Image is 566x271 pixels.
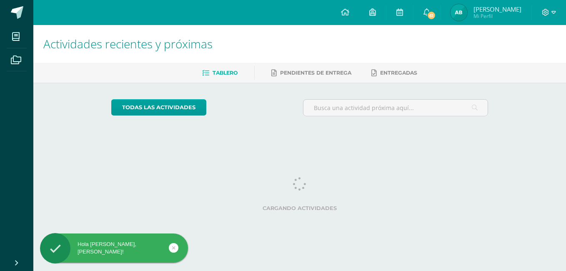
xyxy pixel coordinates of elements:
[303,100,488,116] input: Busca una actividad próxima aquí...
[40,241,188,256] div: Hola [PERSON_NAME], [PERSON_NAME]!
[380,70,417,76] span: Entregadas
[473,5,521,13] span: [PERSON_NAME]
[111,205,488,211] label: Cargando actividades
[271,66,351,80] a: Pendientes de entrega
[280,70,351,76] span: Pendientes de entrega
[43,36,213,52] span: Actividades recientes y próximas
[473,13,521,20] span: Mi Perfil
[213,70,238,76] span: Tablero
[202,66,238,80] a: Tablero
[111,99,206,115] a: todas las Actividades
[427,11,436,20] span: 61
[371,66,417,80] a: Entregadas
[451,4,467,21] img: c2baf109a9d2730ea0bde87aae889d22.png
